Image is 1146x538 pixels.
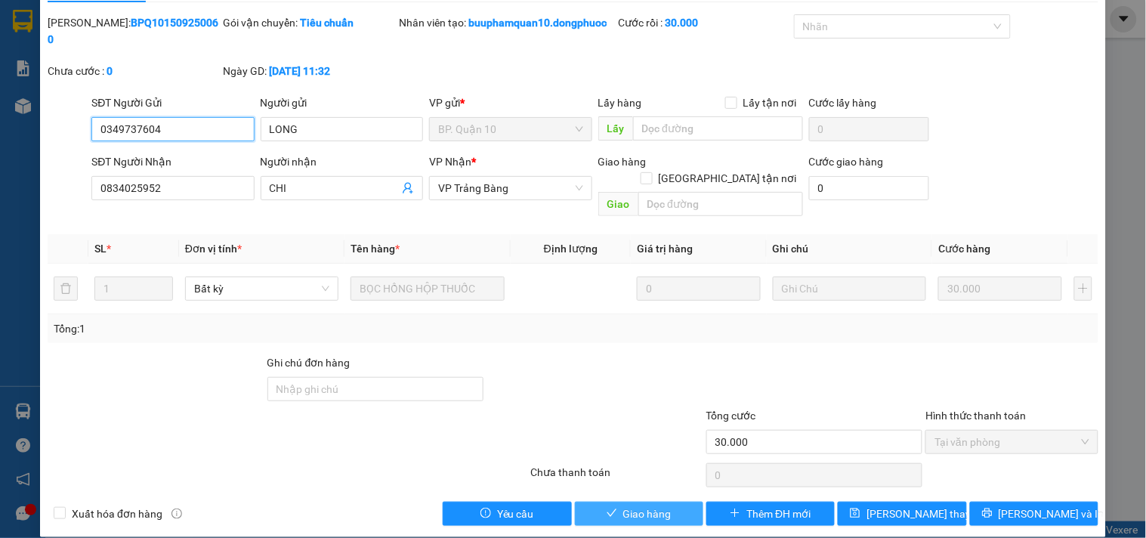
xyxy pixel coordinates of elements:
[497,506,534,522] span: Yêu cầu
[706,502,835,526] button: plusThêm ĐH mới
[809,97,877,109] label: Cước lấy hàng
[598,192,638,216] span: Giao
[48,17,218,45] b: BPQ101509250060
[267,377,484,401] input: Ghi chú đơn hàng
[619,14,791,31] div: Cước rồi :
[224,14,396,31] div: Gói vận chuyển:
[94,243,107,255] span: SL
[809,117,930,141] input: Cước lấy hàng
[633,116,803,141] input: Dọc đường
[267,357,351,369] label: Ghi chú đơn hàng
[637,243,693,255] span: Giá trị hàng
[1074,277,1092,301] button: plus
[638,192,803,216] input: Dọc đường
[468,17,607,29] b: buuphamquan10.dongphuoc
[429,156,471,168] span: VP Nhận
[598,156,647,168] span: Giao hàng
[637,277,761,301] input: 0
[224,63,396,79] div: Ngày GD:
[261,94,423,111] div: Người gửi
[438,177,582,199] span: VP Trảng Bàng
[480,508,491,520] span: exclamation-circle
[544,243,598,255] span: Định lượng
[91,153,254,170] div: SĐT Người Nhận
[598,97,642,109] span: Lấy hàng
[351,243,400,255] span: Tên hàng
[194,277,329,300] span: Bất kỳ
[607,508,617,520] span: check
[438,118,582,141] span: BP. Quận 10
[54,320,443,337] div: Tổng: 1
[48,14,220,48] div: [PERSON_NAME]:
[598,116,633,141] span: Lấy
[809,176,930,200] input: Cước giao hàng
[351,277,504,301] input: VD: Bàn, Ghế
[107,65,113,77] b: 0
[737,94,803,111] span: Lấy tận nơi
[746,506,811,522] span: Thêm ĐH mới
[399,14,616,31] div: Nhân viên tạo:
[623,506,672,522] span: Giao hàng
[429,94,592,111] div: VP gửi
[938,277,1062,301] input: 0
[529,464,704,490] div: Chưa thanh toán
[54,277,78,301] button: delete
[730,508,740,520] span: plus
[866,506,987,522] span: [PERSON_NAME] thay đổi
[443,502,571,526] button: exclamation-circleYêu cầu
[261,153,423,170] div: Người nhận
[970,502,1098,526] button: printer[PERSON_NAME] và In
[925,410,1026,422] label: Hình thức thanh toán
[402,182,414,194] span: user-add
[270,65,331,77] b: [DATE] 11:32
[767,234,932,264] th: Ghi chú
[809,156,884,168] label: Cước giao hàng
[575,502,703,526] button: checkGiao hàng
[185,243,242,255] span: Đơn vị tính
[838,502,966,526] button: save[PERSON_NAME] thay đổi
[706,410,756,422] span: Tổng cước
[301,17,354,29] b: Tiêu chuẩn
[653,170,803,187] span: [GEOGRAPHIC_DATA] tận nơi
[934,431,1089,453] span: Tại văn phòng
[171,509,182,519] span: info-circle
[66,506,168,522] span: Xuất hóa đơn hàng
[773,277,926,301] input: Ghi Chú
[666,17,699,29] b: 30.000
[938,243,990,255] span: Cước hàng
[850,508,860,520] span: save
[48,63,220,79] div: Chưa cước :
[982,508,993,520] span: printer
[999,506,1104,522] span: [PERSON_NAME] và In
[91,94,254,111] div: SĐT Người Gửi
